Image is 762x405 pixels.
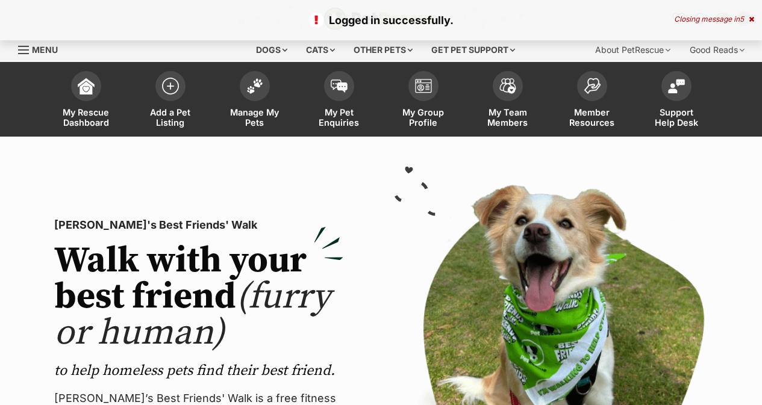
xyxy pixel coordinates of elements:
p: to help homeless pets find their best friend. [54,361,343,380]
a: My Pet Enquiries [297,65,381,137]
span: Add a Pet Listing [143,107,198,128]
img: member-resources-icon-8e73f808a243e03378d46382f2149f9095a855e16c252ad45f914b54edf8863c.svg [584,78,601,94]
span: My Group Profile [396,107,451,128]
div: Cats [298,38,343,62]
span: My Rescue Dashboard [59,107,113,128]
img: group-profile-icon-3fa3cf56718a62981997c0bc7e787c4b2cf8bcc04b72c1350f741eb67cf2f40e.svg [415,79,432,93]
img: manage-my-pets-icon-02211641906a0b7f246fdf0571729dbe1e7629f14944591b6c1af311fb30b64b.svg [246,78,263,94]
img: help-desk-icon-fdf02630f3aa405de69fd3d07c3f3aa587a6932b1a1747fa1d2bba05be0121f9.svg [668,79,685,93]
a: My Rescue Dashboard [44,65,128,137]
img: dashboard-icon-eb2f2d2d3e046f16d808141f083e7271f6b2e854fb5c12c21221c1fb7104beca.svg [78,78,95,94]
p: [PERSON_NAME]'s Best Friends' Walk [54,217,343,233]
span: Manage My Pets [228,107,282,128]
span: My Pet Enquiries [312,107,366,128]
a: Manage My Pets [213,65,297,137]
span: My Team Members [481,107,535,128]
a: Support Help Desk [634,65,719,137]
a: Menu [18,38,66,60]
div: About PetRescue [587,38,679,62]
div: Other pets [345,38,421,62]
img: add-pet-listing-icon-0afa8454b4691262ce3f59096e99ab1cd57d4a30225e0717b998d2c9b9846f56.svg [162,78,179,94]
a: Add a Pet Listing [128,65,213,137]
div: Good Reads [681,38,753,62]
a: My Team Members [466,65,550,137]
span: (furry or human) [54,274,331,356]
span: Member Resources [565,107,619,128]
img: pet-enquiries-icon-7e3ad2cf08bfb03b45e93fb7055b45f3efa6380592205ae92323e6603595dc1f.svg [331,79,348,93]
div: Dogs [248,38,296,62]
span: Menu [32,45,58,55]
span: Support Help Desk [649,107,704,128]
a: Member Resources [550,65,634,137]
a: My Group Profile [381,65,466,137]
div: Get pet support [423,38,523,62]
img: team-members-icon-5396bd8760b3fe7c0b43da4ab00e1e3bb1a5d9ba89233759b79545d2d3fc5d0d.svg [499,78,516,94]
h2: Walk with your best friend [54,243,343,351]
